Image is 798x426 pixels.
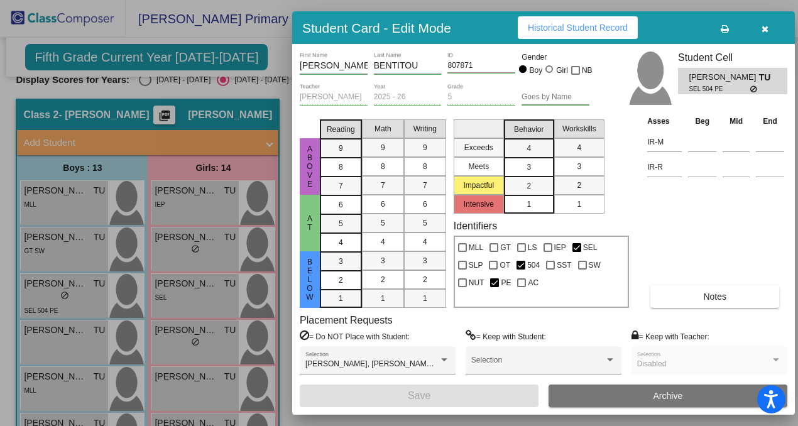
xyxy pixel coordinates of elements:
[529,65,543,76] div: Boy
[562,123,596,134] span: Workskills
[408,390,430,401] span: Save
[644,114,685,128] th: Asses
[577,142,581,153] span: 4
[381,199,385,210] span: 6
[304,214,315,232] span: At
[423,199,427,210] span: 6
[381,180,385,191] span: 7
[528,240,537,255] span: LS
[589,258,601,273] span: SW
[447,93,515,102] input: grade
[759,71,777,84] span: TU
[381,293,385,304] span: 1
[381,255,385,266] span: 3
[381,161,385,172] span: 8
[339,199,343,210] span: 6
[653,391,683,401] span: Archive
[703,292,726,302] span: Notes
[527,161,531,173] span: 3
[577,161,581,172] span: 3
[583,240,598,255] span: SEL
[522,93,589,102] input: goes by name
[678,52,787,63] h3: Student Cell
[339,143,343,154] span: 9
[549,385,787,407] button: Archive
[577,180,581,191] span: 2
[527,258,540,273] span: 504
[631,330,709,342] label: = Keep with Teacher:
[302,20,451,36] h3: Student Card - Edit Mode
[527,180,531,192] span: 2
[339,237,343,248] span: 4
[423,161,427,172] span: 8
[518,16,638,39] button: Historical Student Record
[647,133,682,151] input: assessment
[381,274,385,285] span: 2
[423,180,427,191] span: 7
[527,199,531,210] span: 1
[339,275,343,286] span: 2
[469,258,483,273] span: SLP
[374,93,442,102] input: year
[304,258,315,302] span: Below
[650,285,779,308] button: Notes
[339,293,343,304] span: 1
[339,161,343,173] span: 8
[300,330,410,342] label: = Do NOT Place with Student:
[689,71,758,84] span: [PERSON_NAME]
[500,258,510,273] span: OT
[454,220,497,232] label: Identifiers
[527,143,531,154] span: 4
[339,256,343,267] span: 3
[381,217,385,229] span: 5
[753,114,787,128] th: End
[466,330,546,342] label: = Keep with Student:
[469,275,484,290] span: NUT
[555,65,568,76] div: Girl
[469,240,483,255] span: MLL
[557,258,571,273] span: SST
[423,293,427,304] span: 1
[685,114,719,128] th: Beg
[522,52,589,63] mat-label: Gender
[423,274,427,285] span: 2
[381,236,385,248] span: 4
[528,23,628,33] span: Historical Student Record
[300,385,538,407] button: Save
[339,180,343,192] span: 7
[413,123,437,134] span: Writing
[327,124,355,135] span: Reading
[554,240,566,255] span: IEP
[514,124,544,135] span: Behavior
[300,93,368,102] input: teacher
[305,359,566,368] span: [PERSON_NAME], [PERSON_NAME], [PERSON_NAME], [PERSON_NAME]
[500,240,511,255] span: GT
[582,63,593,78] span: NB
[647,158,682,177] input: assessment
[381,142,385,153] span: 9
[300,314,393,326] label: Placement Requests
[423,217,427,229] span: 5
[528,275,538,290] span: AC
[374,123,391,134] span: Math
[423,255,427,266] span: 3
[339,218,343,229] span: 5
[501,275,511,290] span: PE
[423,236,427,248] span: 4
[719,114,753,128] th: Mid
[637,359,667,368] span: Disabled
[447,62,515,70] input: Enter ID
[689,84,750,94] span: SEL 504 PE
[423,142,427,153] span: 9
[577,199,581,210] span: 1
[304,145,315,188] span: Above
